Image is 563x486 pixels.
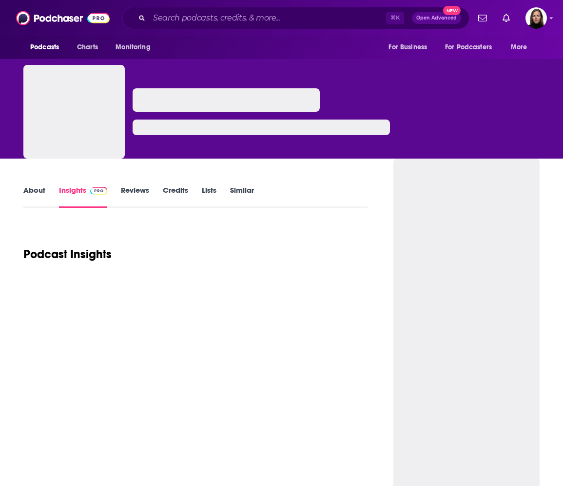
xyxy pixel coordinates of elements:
span: New [443,6,461,15]
button: Show profile menu [525,7,547,29]
button: open menu [382,38,439,57]
a: Reviews [121,185,149,208]
span: Charts [77,40,98,54]
div: Search podcasts, credits, & more... [122,7,469,29]
span: Logged in as BevCat3 [525,7,547,29]
span: ⌘ K [386,12,404,24]
a: Lists [202,185,216,208]
img: User Profile [525,7,547,29]
img: Podchaser - Follow, Share and Rate Podcasts [16,9,110,27]
span: For Podcasters [445,40,492,54]
a: Credits [163,185,188,208]
span: Monitoring [116,40,150,54]
a: About [23,185,45,208]
span: More [511,40,527,54]
a: InsightsPodchaser Pro [59,185,107,208]
span: For Business [388,40,427,54]
span: Podcasts [30,40,59,54]
button: open menu [109,38,163,57]
a: Show notifications dropdown [474,10,491,26]
img: Podchaser Pro [90,187,107,195]
button: open menu [23,38,72,57]
button: open menu [439,38,506,57]
a: Show notifications dropdown [499,10,514,26]
a: Similar [230,185,254,208]
h1: Podcast Insights [23,247,112,262]
input: Search podcasts, credits, & more... [149,10,386,26]
span: Open Advanced [416,16,457,20]
a: Charts [71,38,104,57]
button: Open AdvancedNew [412,12,461,24]
button: open menu [504,38,540,57]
